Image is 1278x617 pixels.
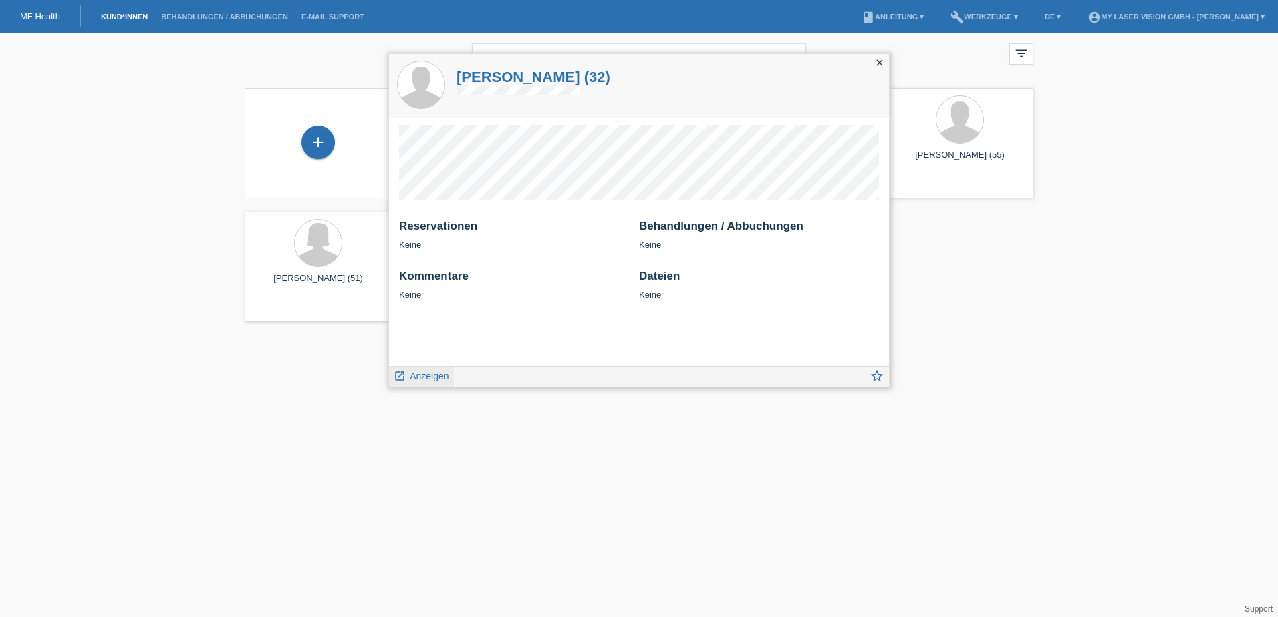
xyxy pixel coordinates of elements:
[20,11,60,21] a: MF Health
[855,13,930,21] a: bookAnleitung ▾
[255,273,381,294] div: [PERSON_NAME] (51)
[302,131,334,154] div: Kund*in hinzufügen
[410,371,449,381] span: Anzeigen
[295,13,371,21] a: E-Mail Support
[639,220,879,250] div: Keine
[639,220,879,240] h2: Behandlungen / Abbuchungen
[874,57,885,68] i: close
[870,369,884,383] i: star_border
[944,13,1025,21] a: buildWerkzeuge ▾
[862,11,875,24] i: book
[399,270,629,290] h2: Kommentare
[399,220,629,250] div: Keine
[394,370,406,382] i: launch
[1081,13,1271,21] a: account_circleMy Laser Vision GmbH - [PERSON_NAME] ▾
[950,11,964,24] i: build
[399,270,629,300] div: Keine
[639,270,879,290] h2: Dateien
[457,69,610,85] a: [PERSON_NAME] (32)
[472,43,806,75] input: Suche...
[870,370,884,387] a: star_border
[897,150,1023,171] div: [PERSON_NAME] (55)
[1245,604,1273,614] a: Support
[394,367,449,383] a: launch Anzeigen
[1088,11,1101,24] i: account_circle
[94,13,154,21] a: Kund*innen
[154,13,295,21] a: Behandlungen / Abbuchungen
[1038,13,1067,21] a: DE ▾
[639,270,879,300] div: Keine
[399,220,629,240] h2: Reservationen
[1014,46,1029,61] i: filter_list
